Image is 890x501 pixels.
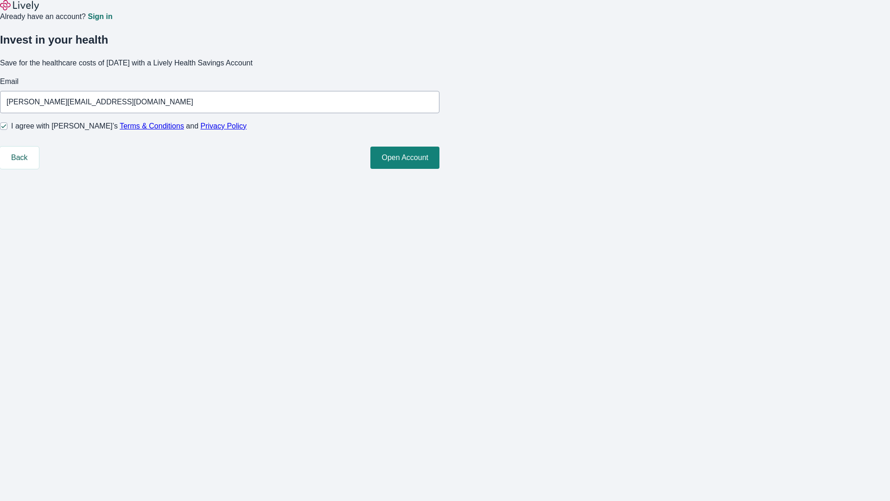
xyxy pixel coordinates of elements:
a: Privacy Policy [201,122,247,130]
a: Terms & Conditions [120,122,184,130]
button: Open Account [370,147,439,169]
span: I agree with [PERSON_NAME]’s and [11,121,247,132]
a: Sign in [88,13,112,20]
